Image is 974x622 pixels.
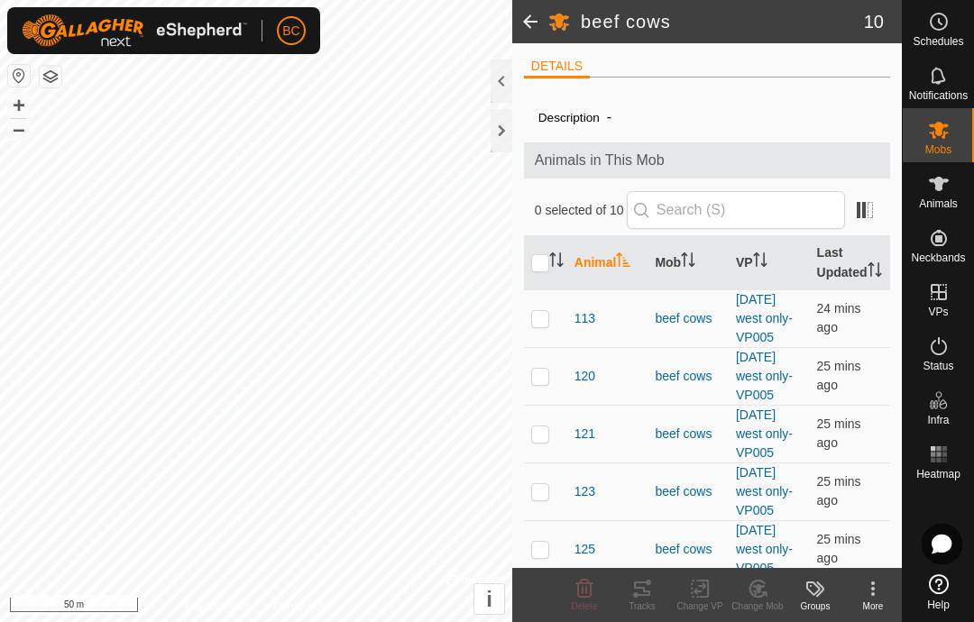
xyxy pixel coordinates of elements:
a: [DATE] west only-VP005 [736,465,793,517]
p-sorticon: Activate to sort [616,255,630,270]
span: i [486,587,492,611]
p-sorticon: Activate to sort [868,265,882,279]
div: beef cows [655,482,721,501]
div: beef cows [655,540,721,559]
div: beef cows [655,367,721,386]
span: 121 [574,425,595,444]
div: Groups [786,599,844,613]
span: 22 Aug 2025 at 7:02 am [817,416,861,450]
span: 113 [574,309,595,328]
button: Reset Map [8,65,30,87]
span: Schedules [913,36,963,47]
th: Last Updated [810,236,891,290]
button: i [474,584,504,614]
img: Gallagher Logo [22,14,247,47]
span: Neckbands [911,252,965,263]
h2: beef cows [581,11,864,32]
a: [DATE] west only-VP005 [736,292,793,344]
div: beef cows [655,309,721,328]
th: VP [729,236,810,290]
span: 22 Aug 2025 at 7:02 am [817,359,861,392]
span: Help [927,599,950,610]
div: Tracks [613,599,671,613]
span: 22 Aug 2025 at 7:02 am [817,301,861,334]
span: 123 [574,482,595,501]
a: Help [903,567,974,617]
label: Description [538,111,600,124]
th: Mob [648,236,729,290]
th: Animal [567,236,648,290]
button: Map Layers [40,66,61,87]
div: Change Mob [729,599,786,613]
div: beef cows [655,425,721,444]
span: 125 [574,540,595,559]
span: BC [282,22,299,41]
div: Change VP [671,599,729,613]
span: 0 selected of 10 [535,201,627,220]
span: 22 Aug 2025 at 7:02 am [817,532,861,565]
button: – [8,118,30,140]
div: More [844,599,902,613]
a: [DATE] west only-VP005 [736,407,793,460]
button: + [8,95,30,116]
span: Animals in This Mob [535,150,879,171]
span: Infra [927,415,949,425]
span: 22 Aug 2025 at 7:02 am [817,474,861,508]
span: - [600,102,619,132]
span: Animals [919,198,958,209]
span: Mobs [925,144,951,155]
a: [DATE] west only-VP005 [736,523,793,575]
span: 120 [574,367,595,386]
span: Status [923,361,953,371]
p-sorticon: Activate to sort [549,255,564,270]
span: VPs [928,306,948,317]
span: Delete [572,601,598,611]
input: Search (S) [627,191,845,229]
a: [DATE] west only-VP005 [736,350,793,402]
span: Heatmap [916,469,960,480]
a: Privacy Policy [185,599,253,615]
li: DETAILS [524,57,590,78]
p-sorticon: Activate to sort [681,255,695,270]
span: Notifications [909,90,968,101]
p-sorticon: Activate to sort [753,255,767,270]
span: 10 [864,8,884,35]
a: Contact Us [274,599,327,615]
